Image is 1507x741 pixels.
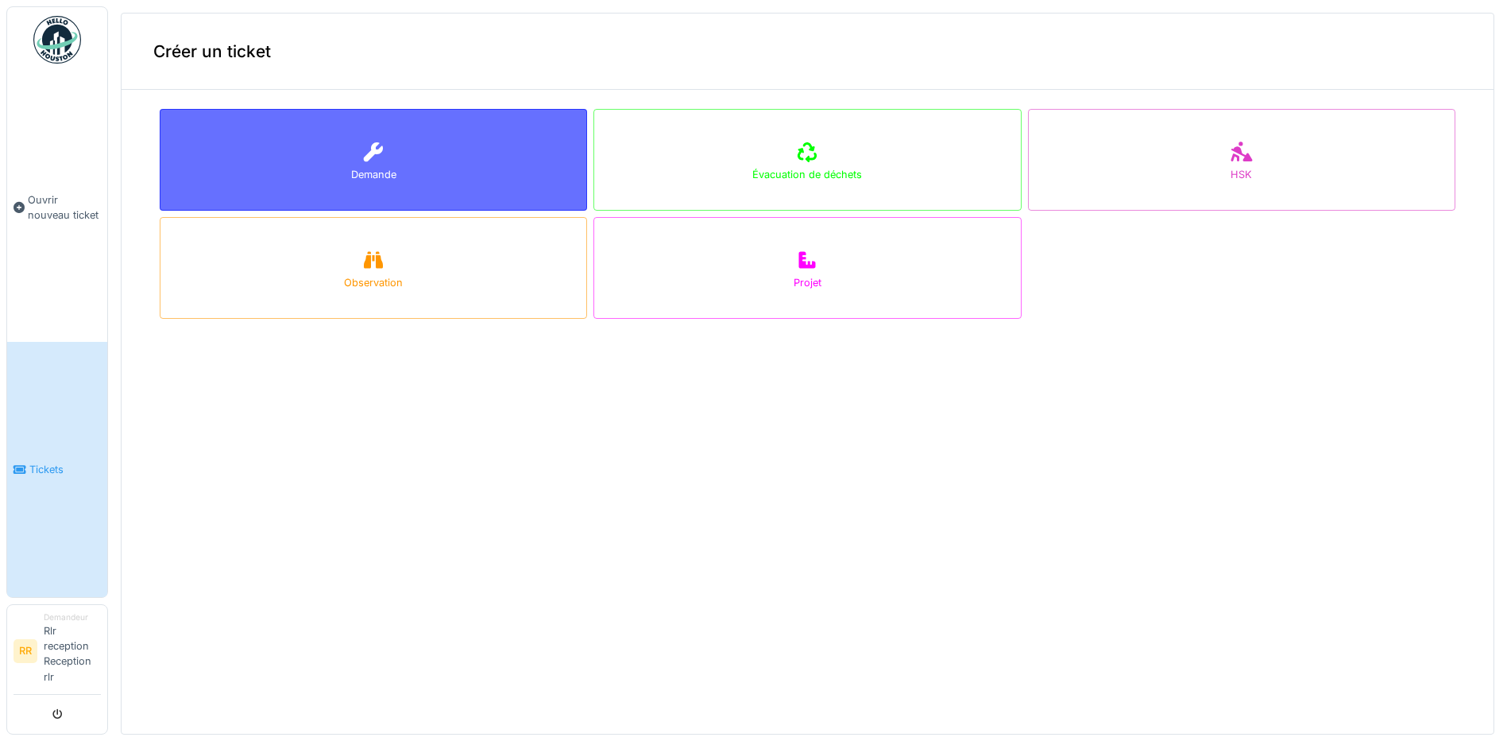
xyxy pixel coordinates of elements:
[29,462,101,477] span: Tickets
[752,167,862,182] div: Évacuation de déchets
[7,342,107,596] a: Tickets
[14,639,37,663] li: RR
[1231,167,1252,182] div: HSK
[351,167,396,182] div: Demande
[28,192,101,223] span: Ouvrir nouveau ticket
[44,611,101,623] div: Demandeur
[794,275,821,290] div: Projet
[344,275,403,290] div: Observation
[44,611,101,691] li: Rlr reception Reception rlr
[33,16,81,64] img: Badge_color-CXgf-gQk.svg
[122,14,1493,90] div: Créer un ticket
[7,72,107,342] a: Ouvrir nouveau ticket
[14,611,101,695] a: RR DemandeurRlr reception Reception rlr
